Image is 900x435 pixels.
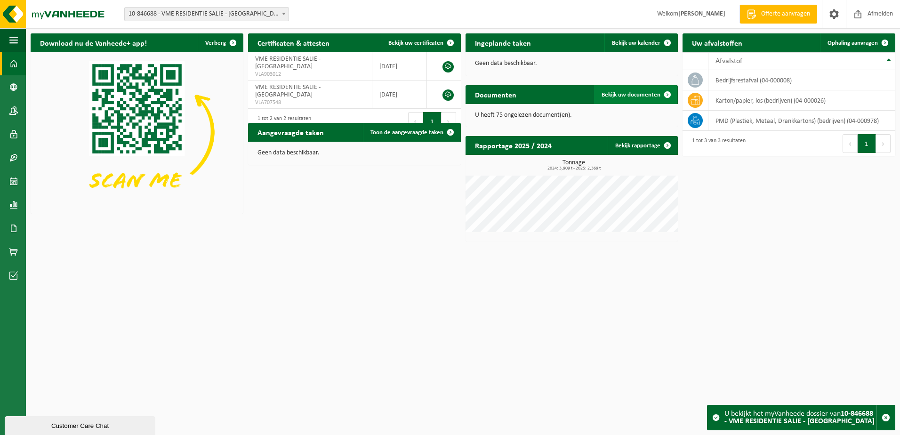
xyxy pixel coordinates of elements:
span: Bekijk uw documenten [602,92,660,98]
span: VME RESIDENTIE SALIE - [GEOGRAPHIC_DATA] [255,56,321,70]
h2: Rapportage 2025 / 2024 [466,136,561,154]
a: Ophaling aanvragen [820,33,894,52]
span: Afvalstof [715,57,742,65]
button: Next [442,112,456,131]
button: 1 [858,134,876,153]
td: [DATE] [372,81,427,109]
a: Bekijk uw certificaten [381,33,460,52]
h2: Certificaten & attesten [248,33,339,52]
h2: Documenten [466,85,526,104]
span: VLA903012 [255,71,365,78]
button: Previous [408,112,423,131]
span: Offerte aanvragen [759,9,812,19]
a: Bekijk rapportage [608,136,677,155]
h2: Ingeplande taken [466,33,540,52]
div: 1 tot 3 van 3 resultaten [687,133,746,154]
td: karton/papier, los (bedrijven) (04-000026) [708,90,895,111]
p: Geen data beschikbaar. [475,60,669,67]
h2: Uw afvalstoffen [683,33,752,52]
strong: [PERSON_NAME] [678,10,725,17]
span: 10-846688 - VME RESIDENTIE SALIE - KUURNE [124,7,289,21]
h3: Tonnage [470,160,678,171]
strong: 10-846688 - VME RESIDENTIE SALIE - [GEOGRAPHIC_DATA] [724,410,875,425]
span: Verberg [205,40,226,46]
a: Bekijk uw documenten [594,85,677,104]
button: Next [876,134,891,153]
iframe: chat widget [5,414,157,435]
p: U heeft 75 ongelezen document(en). [475,112,669,119]
td: [DATE] [372,52,427,81]
span: 10-846688 - VME RESIDENTIE SALIE - KUURNE [125,8,289,21]
span: VME RESIDENTIE SALIE - [GEOGRAPHIC_DATA] [255,84,321,98]
button: Verberg [198,33,242,52]
h2: Aangevraagde taken [248,123,333,141]
a: Bekijk uw kalender [604,33,677,52]
span: Toon de aangevraagde taken [370,129,443,136]
div: 1 tot 2 van 2 resultaten [253,111,311,132]
span: Bekijk uw certificaten [388,40,443,46]
td: bedrijfsrestafval (04-000008) [708,70,895,90]
span: Bekijk uw kalender [612,40,660,46]
button: Previous [843,134,858,153]
a: Toon de aangevraagde taken [363,123,460,142]
span: VLA707548 [255,99,365,106]
a: Offerte aanvragen [739,5,817,24]
p: Geen data beschikbaar. [257,150,451,156]
td: PMD (Plastiek, Metaal, Drankkartons) (bedrijven) (04-000978) [708,111,895,131]
span: Ophaling aanvragen [828,40,878,46]
h2: Download nu de Vanheede+ app! [31,33,156,52]
span: 2024: 3,909 t - 2025: 2,369 t [470,166,678,171]
img: Download de VHEPlus App [31,52,243,212]
div: U bekijkt het myVanheede dossier van [724,405,876,430]
button: 1 [423,112,442,131]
